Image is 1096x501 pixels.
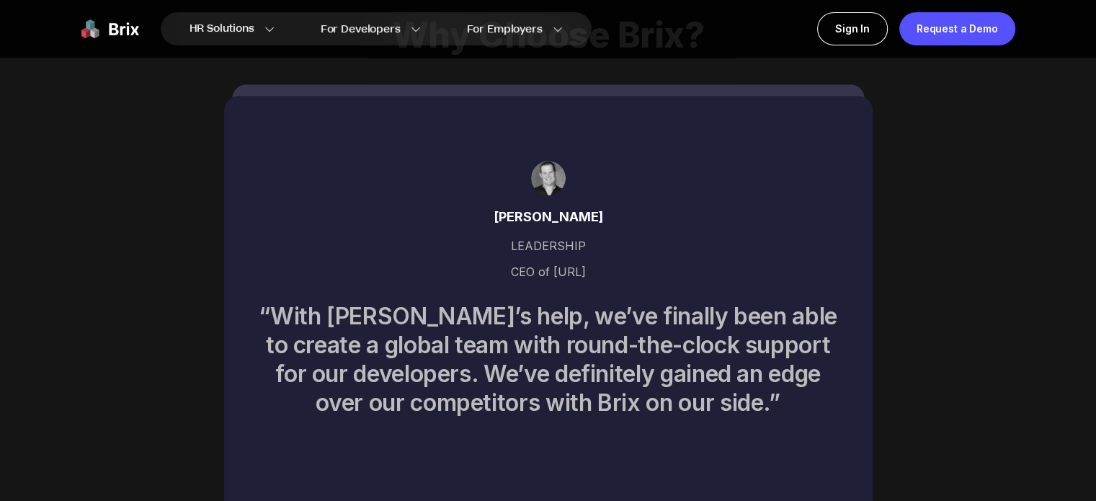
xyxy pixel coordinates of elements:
div: LEADERSHIP [259,227,838,265]
div: [PERSON_NAME] [259,207,838,227]
a: Request a Demo [899,12,1015,45]
span: For Employers [467,22,543,37]
a: Sign In [817,12,888,45]
div: “With [PERSON_NAME]’s help, we’ve finally been able to create a global team with round-the-clock ... [259,302,838,417]
span: HR Solutions [190,17,254,40]
span: For Developers [321,22,401,37]
div: CEO of [URL] [259,265,838,279]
